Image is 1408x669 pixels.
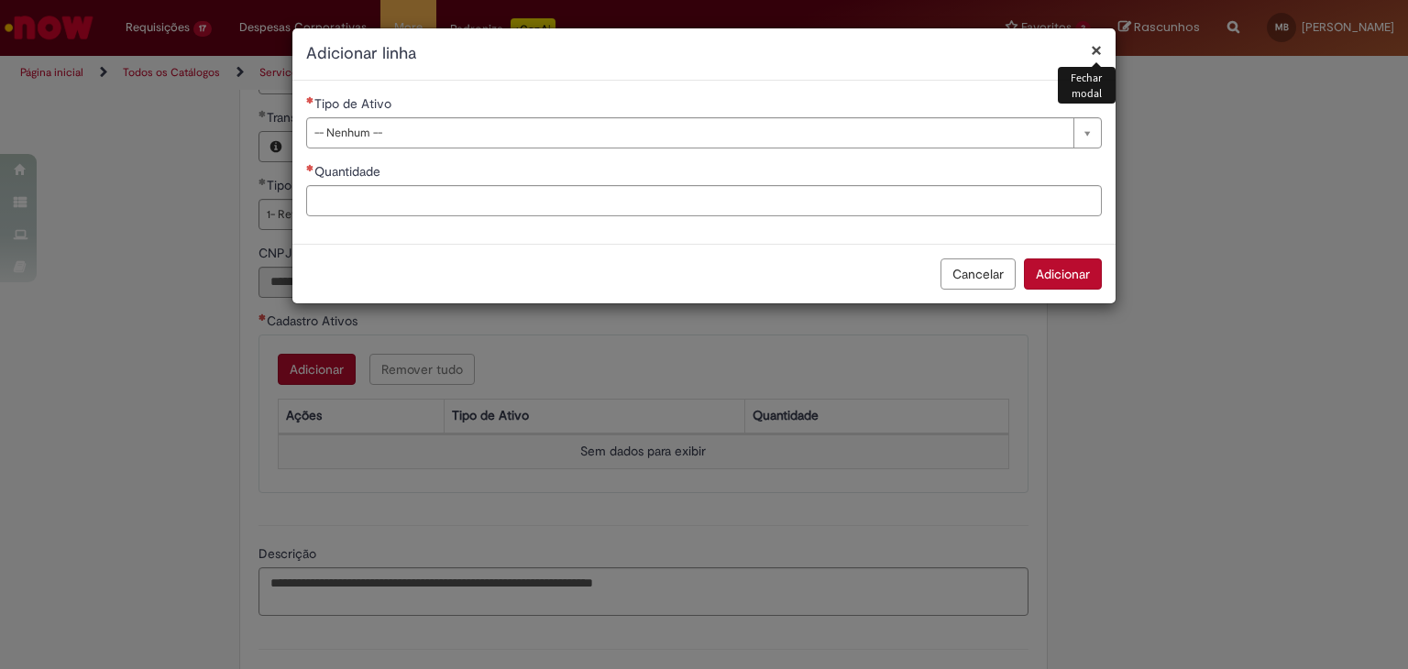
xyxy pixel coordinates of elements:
input: Quantidade [306,185,1102,216]
button: Adicionar [1024,258,1102,290]
div: Fechar modal [1058,67,1116,104]
span: -- Nenhum -- [314,118,1064,148]
button: Fechar modal [1091,40,1102,60]
span: Tipo de Ativo [314,95,395,112]
h2: Adicionar linha [306,42,1102,66]
span: Necessários [306,96,314,104]
span: Necessários [306,164,314,171]
span: Quantidade [314,163,384,180]
button: Cancelar [940,258,1016,290]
